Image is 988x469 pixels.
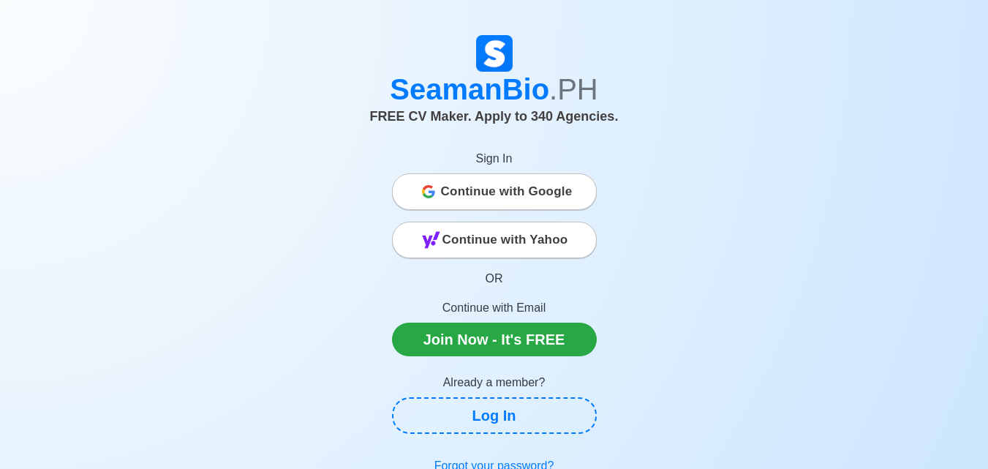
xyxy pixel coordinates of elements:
span: FREE CV Maker. Apply to 340 Agencies. [370,109,619,124]
a: Log In [392,397,597,434]
img: Logo [476,35,513,72]
span: Continue with Yahoo [442,225,568,255]
button: Continue with Yahoo [392,222,597,258]
p: Sign In [392,150,597,168]
a: Join Now - It's FREE [392,323,597,356]
p: Continue with Email [392,299,597,317]
p: Already a member? [392,374,597,391]
span: .PH [549,73,598,105]
h1: SeamanBio [88,72,900,107]
span: Continue with Google [441,177,573,206]
button: Continue with Google [392,173,597,210]
p: OR [392,270,597,288]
